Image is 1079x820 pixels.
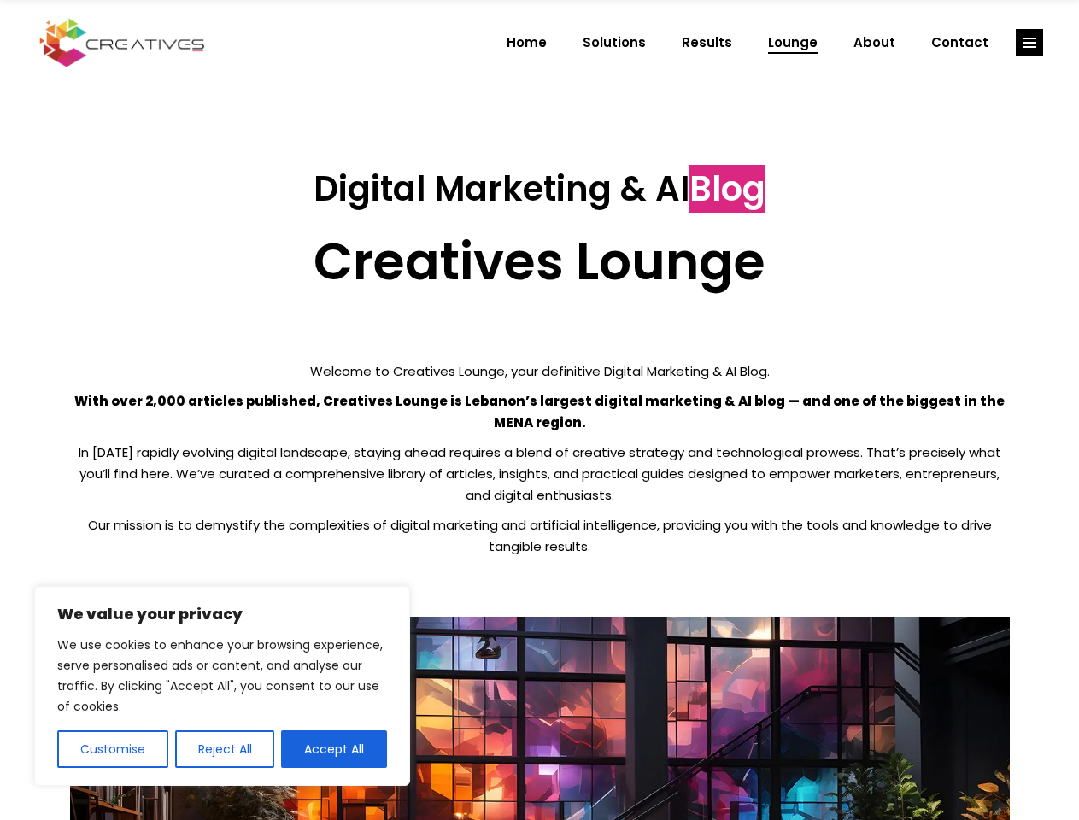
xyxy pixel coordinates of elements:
[74,392,1005,431] strong: With over 2,000 articles published, Creatives Lounge is Lebanon’s largest digital marketing & AI ...
[70,442,1010,506] p: In [DATE] rapidly evolving digital landscape, staying ahead requires a blend of creative strategy...
[1016,29,1043,56] a: link
[689,165,765,213] span: Blog
[70,360,1010,382] p: Welcome to Creatives Lounge, your definitive Digital Marketing & AI Blog.
[57,635,387,717] p: We use cookies to enhance your browsing experience, serve personalised ads or content, and analys...
[281,730,387,768] button: Accept All
[768,20,818,65] span: Lounge
[664,20,750,65] a: Results
[57,730,168,768] button: Customise
[70,514,1010,557] p: Our mission is to demystify the complexities of digital marketing and artificial intelligence, pr...
[507,20,547,65] span: Home
[682,20,732,65] span: Results
[36,16,208,69] img: Creatives
[70,231,1010,292] h2: Creatives Lounge
[175,730,275,768] button: Reject All
[750,20,836,65] a: Lounge
[34,586,410,786] div: We value your privacy
[836,20,913,65] a: About
[489,20,565,65] a: Home
[931,20,988,65] span: Contact
[913,20,1006,65] a: Contact
[853,20,895,65] span: About
[565,20,664,65] a: Solutions
[583,20,646,65] span: Solutions
[57,604,387,624] p: We value your privacy
[70,168,1010,209] h3: Digital Marketing & AI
